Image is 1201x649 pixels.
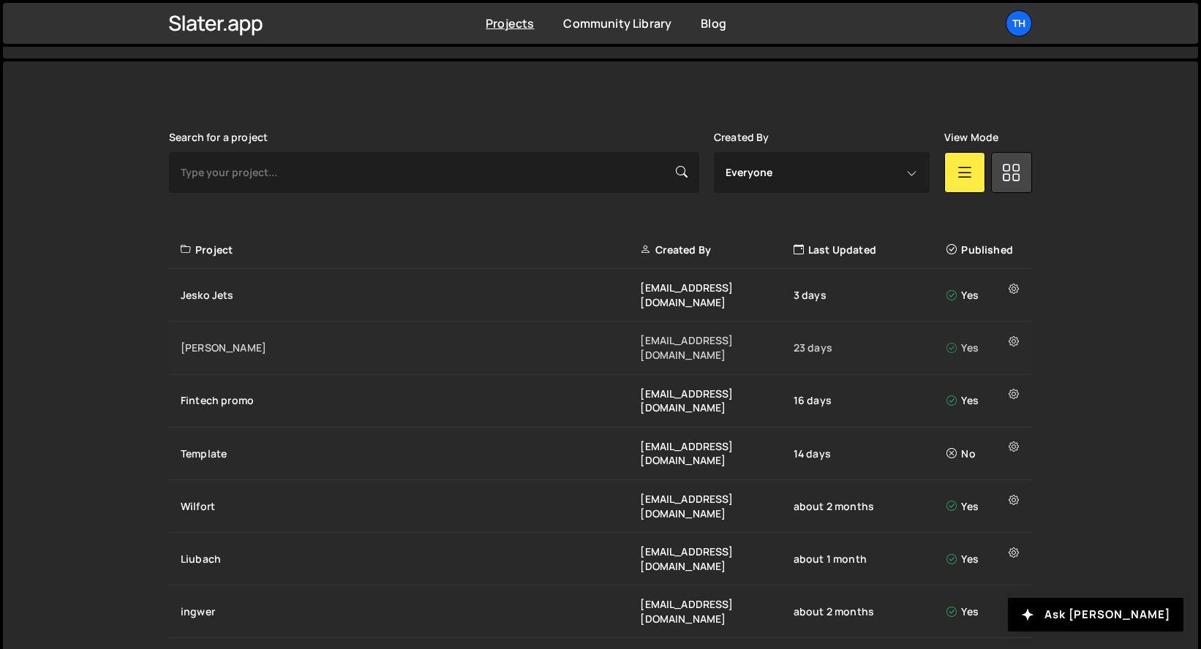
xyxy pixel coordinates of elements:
[169,428,1032,480] a: Template [EMAIL_ADDRESS][DOMAIN_NAME] 14 days No
[946,288,1023,303] div: Yes
[169,480,1032,533] a: Wilfort [EMAIL_ADDRESS][DOMAIN_NAME] about 2 months Yes
[946,552,1023,566] div: Yes
[946,604,1023,619] div: Yes
[701,15,726,31] a: Blog
[944,132,998,143] label: View Mode
[946,499,1023,514] div: Yes
[169,152,699,193] input: Type your project...
[946,341,1023,355] div: Yes
[181,393,640,408] div: Fintech promo
[169,585,1032,638] a: ingwer [EMAIL_ADDRESS][DOMAIN_NAME] about 2 months Yes
[946,393,1023,408] div: Yes
[169,132,268,143] label: Search for a project
[794,288,946,303] div: 3 days
[169,322,1032,374] a: [PERSON_NAME] [EMAIL_ADDRESS][DOMAIN_NAME] 23 days Yes
[794,393,946,408] div: 16 days
[794,552,946,566] div: about 1 month
[169,269,1032,322] a: Jesko Jets [EMAIL_ADDRESS][DOMAIN_NAME] 3 days Yes
[181,447,640,461] div: Template
[486,15,534,31] a: Projects
[794,499,946,514] div: about 2 months
[640,597,793,626] div: [EMAIL_ADDRESS][DOMAIN_NAME]
[794,604,946,619] div: about 2 months
[181,499,640,514] div: Wilfort
[946,447,1023,461] div: No
[640,281,793,309] div: [EMAIL_ADDRESS][DOMAIN_NAME]
[169,375,1032,428] a: Fintech promo [EMAIL_ADDRESS][DOMAIN_NAME] 16 days Yes
[714,132,769,143] label: Created By
[794,447,946,461] div: 14 days
[1008,598,1183,631] button: Ask [PERSON_NAME]
[640,387,793,415] div: [EMAIL_ADDRESS][DOMAIN_NAME]
[640,439,793,468] div: [EMAIL_ADDRESS][DOMAIN_NAME]
[946,243,1023,257] div: Published
[640,243,793,257] div: Created By
[563,15,671,31] a: Community Library
[181,552,640,566] div: Liubach
[794,243,946,257] div: Last Updated
[181,341,640,355] div: [PERSON_NAME]
[1006,10,1032,37] a: Th
[794,341,946,355] div: 23 days
[640,544,793,573] div: [EMAIL_ADDRESS][DOMAIN_NAME]
[181,243,640,257] div: Project
[640,492,793,520] div: [EMAIL_ADDRESS][DOMAIN_NAME]
[181,604,640,619] div: ingwer
[181,288,640,303] div: Jesko Jets
[640,333,793,362] div: [EMAIL_ADDRESS][DOMAIN_NAME]
[169,533,1032,585] a: Liubach [EMAIL_ADDRESS][DOMAIN_NAME] about 1 month Yes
